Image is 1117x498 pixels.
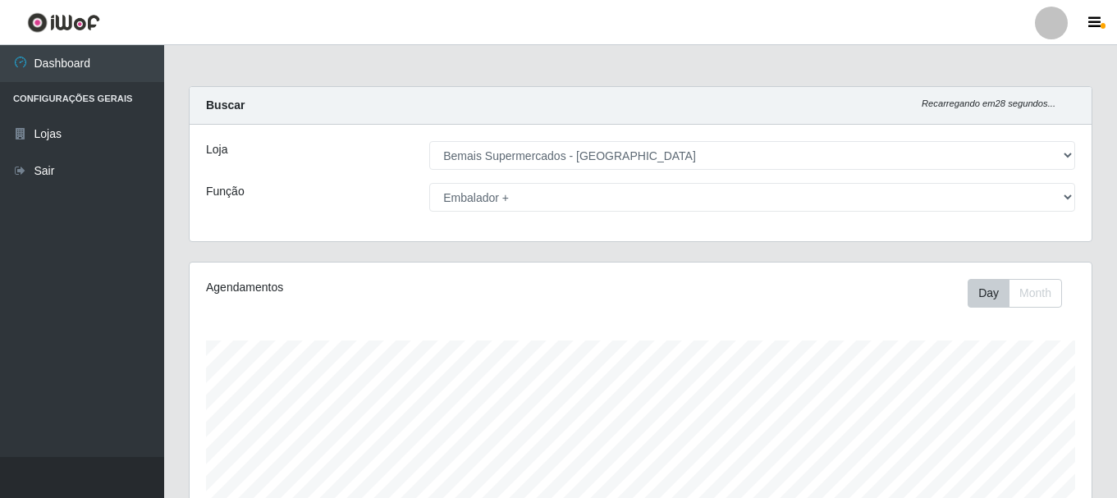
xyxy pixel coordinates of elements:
[922,98,1055,108] i: Recarregando em 28 segundos...
[968,279,1075,308] div: Toolbar with button groups
[27,12,100,33] img: CoreUI Logo
[206,141,227,158] label: Loja
[206,98,245,112] strong: Buscar
[1009,279,1062,308] button: Month
[206,183,245,200] label: Função
[206,279,554,296] div: Agendamentos
[968,279,1062,308] div: First group
[968,279,1009,308] button: Day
